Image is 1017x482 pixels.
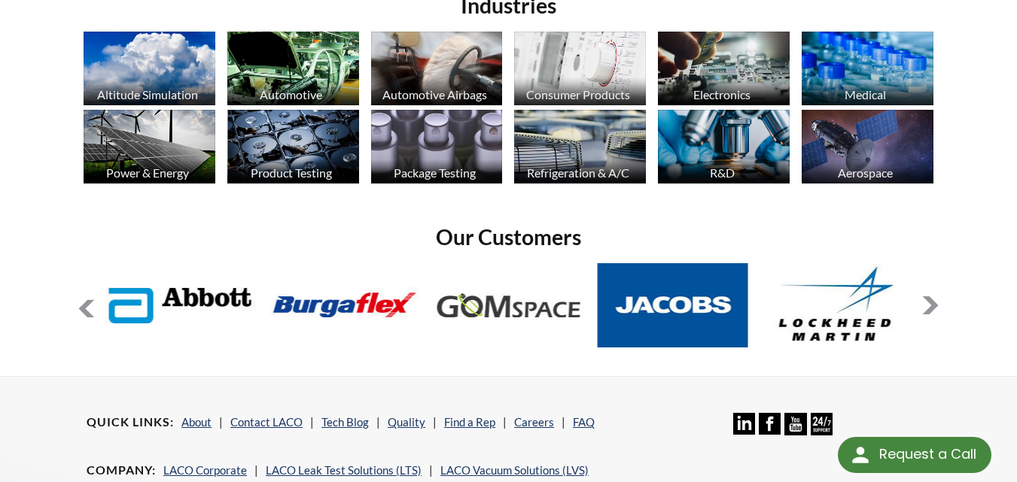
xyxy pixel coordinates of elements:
[799,87,932,102] div: Medical
[371,110,503,183] img: industry_Package_670x376.jpg
[84,110,215,187] a: Power & Energy
[514,32,646,109] a: Consumer Products
[84,110,215,183] img: industry_Power-2_670x376.jpg
[656,165,788,180] div: R&D
[84,32,215,105] img: industry_AltitudeSim_670x376.jpg
[227,110,359,187] a: Product Testing
[434,263,584,347] img: GOM-Space.jpg
[573,415,595,429] a: FAQ
[658,110,790,187] a: R&D
[802,32,933,109] a: Medical
[225,87,358,102] div: Automotive
[514,110,646,183] img: industry_HVAC_670x376.jpg
[811,413,833,435] img: 24/7 Support Icon
[444,415,495,429] a: Find a Rep
[227,32,359,109] a: Automotive
[163,463,247,477] a: LACO Corporate
[838,437,991,473] div: Request a Call
[81,165,214,180] div: Power & Energy
[656,87,788,102] div: Electronics
[225,165,358,180] div: Product Testing
[78,223,939,251] h2: Our Customers
[658,32,790,105] img: industry_Electronics_670x376.jpg
[597,263,748,347] img: Jacobs.jpg
[514,415,554,429] a: Careers
[369,87,501,102] div: Automotive Airbags
[371,110,503,187] a: Package Testing
[230,415,303,429] a: Contact LACO
[512,87,644,102] div: Consumer Products
[514,32,646,105] img: industry_Consumer_670x376.jpg
[227,32,359,105] img: industry_Automotive_670x376.jpg
[388,415,425,429] a: Quality
[799,165,932,180] div: Aerospace
[266,463,422,477] a: LACO Leak Test Solutions (LTS)
[440,463,589,477] a: LACO Vacuum Solutions (LVS)
[269,263,420,347] img: Burgaflex.jpg
[811,424,833,438] a: 24/7 Support
[761,263,912,347] img: Lockheed-Martin.jpg
[802,110,933,187] a: Aerospace
[227,110,359,183] img: industry_ProductTesting_670x376.jpg
[658,32,790,109] a: Electronics
[802,110,933,183] img: Artboard_1.jpg
[371,32,503,109] a: Automotive Airbags
[81,87,214,102] div: Altitude Simulation
[371,32,503,105] img: industry_Auto-Airbag_670x376.jpg
[87,414,174,430] h4: Quick Links
[802,32,933,105] img: industry_Medical_670x376.jpg
[512,165,644,180] div: Refrigeration & A/C
[181,415,212,429] a: About
[514,110,646,187] a: Refrigeration & A/C
[84,32,215,109] a: Altitude Simulation
[369,165,501,180] div: Package Testing
[321,415,369,429] a: Tech Blog
[879,437,976,471] div: Request a Call
[658,110,790,183] img: industry_R_D_670x376.jpg
[87,462,156,478] h4: Company
[105,263,256,347] img: Abbott-Labs.jpg
[848,443,872,467] img: round button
